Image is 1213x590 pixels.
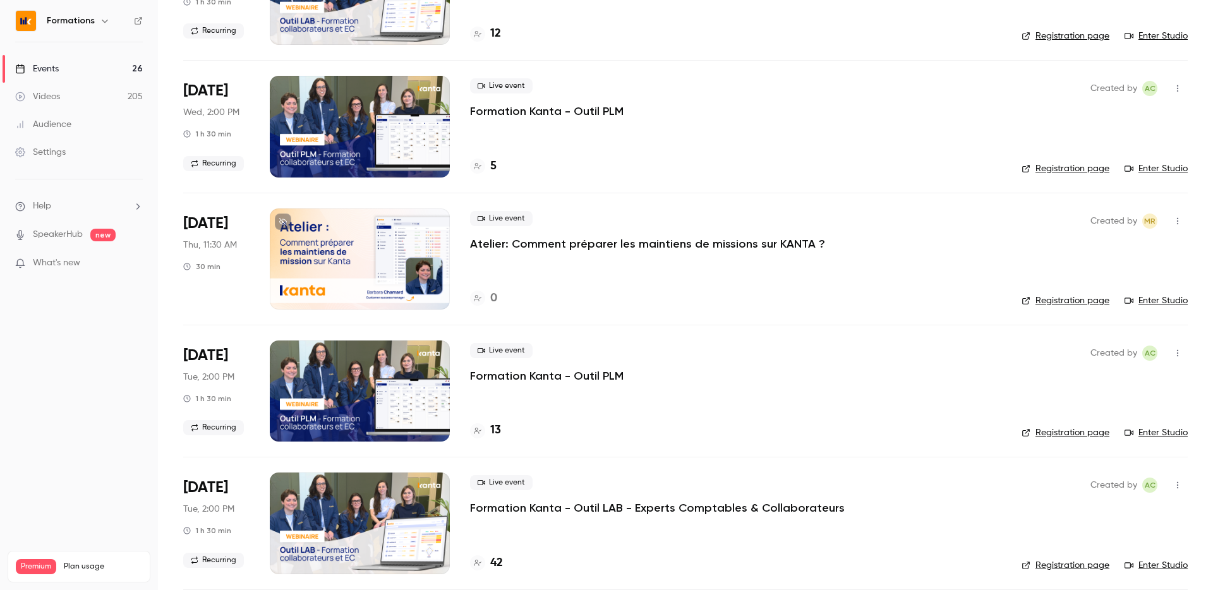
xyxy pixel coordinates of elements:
[470,368,624,383] a: Formation Kanta - Outil PLM
[90,229,116,241] span: new
[128,258,143,269] iframe: Noticeable Trigger
[183,23,244,39] span: Recurring
[490,555,503,572] h4: 42
[183,503,234,515] span: Tue, 2:00 PM
[183,156,244,171] span: Recurring
[1090,214,1137,229] span: Created by
[470,211,533,226] span: Live event
[15,200,143,213] li: help-dropdown-opener
[470,500,845,515] a: Formation Kanta - Outil LAB - Experts Comptables & Collaborateurs
[15,146,66,159] div: Settings
[183,214,228,234] span: [DATE]
[1090,478,1137,493] span: Created by
[1145,81,1156,96] span: AC
[183,239,237,251] span: Thu, 11:30 AM
[183,76,250,177] div: Sep 24 Wed, 2:00 PM (Europe/Paris)
[1022,30,1109,42] a: Registration page
[47,15,95,27] h6: Formations
[1022,426,1109,439] a: Registration page
[490,290,497,307] h4: 0
[470,555,503,572] a: 42
[183,473,250,574] div: Sep 30 Tue, 2:00 PM (Europe/Paris)
[470,343,533,358] span: Live event
[183,371,234,383] span: Tue, 2:00 PM
[183,346,228,366] span: [DATE]
[16,559,56,574] span: Premium
[1145,478,1156,493] span: AC
[1125,426,1188,439] a: Enter Studio
[1142,81,1157,96] span: Anaïs Cachelou
[33,228,83,241] a: SpeakerHub
[16,11,36,31] img: Formations
[470,290,497,307] a: 0
[1142,214,1157,229] span: Marion Roquet
[1022,162,1109,175] a: Registration page
[470,78,533,93] span: Live event
[1022,559,1109,572] a: Registration page
[490,422,501,439] h4: 13
[33,256,80,270] span: What's new
[1145,346,1156,361] span: AC
[490,158,497,175] h4: 5
[183,129,231,139] div: 1 h 30 min
[15,63,59,75] div: Events
[33,200,51,213] span: Help
[470,236,825,251] a: Atelier: Comment préparer les maintiens de missions sur KANTA ?
[1090,346,1137,361] span: Created by
[470,422,501,439] a: 13
[470,475,533,490] span: Live event
[183,106,239,119] span: Wed, 2:00 PM
[490,25,501,42] h4: 12
[470,104,624,119] a: Formation Kanta - Outil PLM
[1022,294,1109,307] a: Registration page
[1142,346,1157,361] span: Anaïs Cachelou
[1125,30,1188,42] a: Enter Studio
[183,526,231,536] div: 1 h 30 min
[183,81,228,101] span: [DATE]
[183,394,231,404] div: 1 h 30 min
[1125,294,1188,307] a: Enter Studio
[1142,478,1157,493] span: Anaïs Cachelou
[183,553,244,568] span: Recurring
[1125,162,1188,175] a: Enter Studio
[183,208,250,310] div: Sep 25 Thu, 11:30 AM (Europe/Paris)
[470,25,501,42] a: 12
[183,340,250,442] div: Sep 30 Tue, 2:00 PM (Europe/Paris)
[64,562,142,572] span: Plan usage
[1144,214,1156,229] span: MR
[15,118,71,131] div: Audience
[470,158,497,175] a: 5
[15,90,60,103] div: Videos
[1090,81,1137,96] span: Created by
[1125,559,1188,572] a: Enter Studio
[183,262,220,272] div: 30 min
[183,420,244,435] span: Recurring
[183,478,228,498] span: [DATE]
